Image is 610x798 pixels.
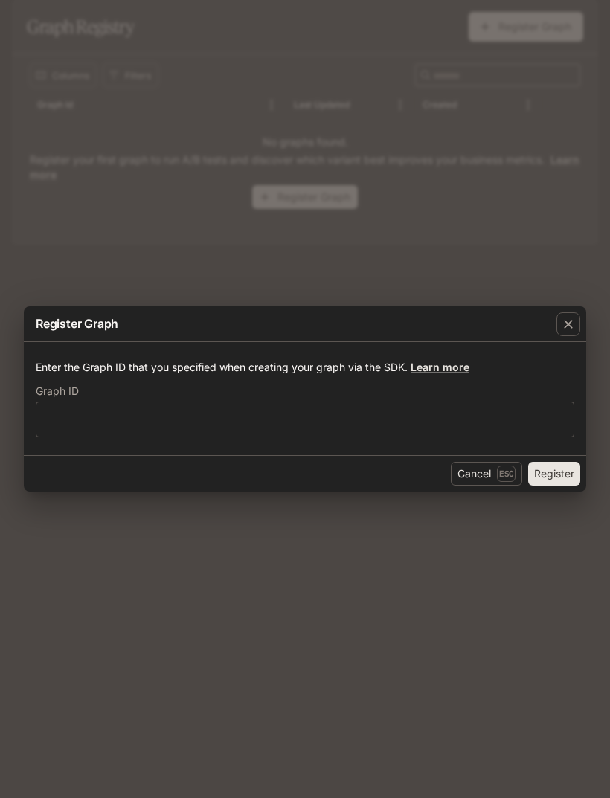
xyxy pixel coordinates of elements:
[36,315,118,332] p: Register Graph
[451,462,522,486] button: CancelEsc
[411,361,469,373] a: Learn more
[36,386,79,396] p: Graph ID
[36,360,574,375] p: Enter the Graph ID that you specified when creating your graph via the SDK.
[497,466,516,482] p: Esc
[528,462,580,486] button: Register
